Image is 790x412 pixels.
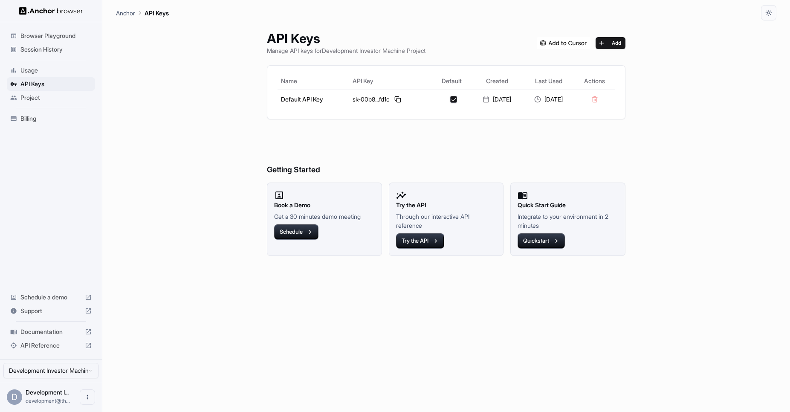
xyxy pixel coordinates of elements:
[523,73,574,90] th: Last Used
[267,31,425,46] h1: API Keys
[7,290,95,304] div: Schedule a demo
[7,339,95,352] div: API Reference
[475,95,519,104] div: [DATE]
[518,233,565,249] button: Quickstart
[20,341,81,350] span: API Reference
[596,37,625,49] button: Add
[145,9,169,17] p: API Keys
[396,212,497,230] p: Through our interactive API reference
[19,7,83,15] img: Anchor Logo
[471,73,523,90] th: Created
[7,304,95,318] div: Support
[20,114,92,123] span: Billing
[274,200,375,210] h2: Book a Demo
[7,77,95,91] div: API Keys
[526,95,571,104] div: [DATE]
[278,73,349,90] th: Name
[518,200,618,210] h2: Quick Start Guide
[116,8,169,17] nav: breadcrumb
[7,389,22,405] div: D
[432,73,472,90] th: Default
[396,233,444,249] button: Try the API
[20,80,92,88] span: API Keys
[267,46,425,55] p: Manage API keys for Development Investor Machine Project
[353,94,429,104] div: sk-00b8...fd1c
[278,90,349,109] td: Default API Key
[537,37,590,49] img: Add anchorbrowser MCP server to Cursor
[574,73,615,90] th: Actions
[7,29,95,43] div: Browser Playground
[20,32,92,40] span: Browser Playground
[80,389,95,405] button: Open menu
[20,307,81,315] span: Support
[349,73,432,90] th: API Key
[20,66,92,75] span: Usage
[274,212,375,221] p: Get a 30 minutes demo meeting
[267,130,625,176] h6: Getting Started
[7,64,95,77] div: Usage
[7,112,95,125] div: Billing
[7,325,95,339] div: Documentation
[396,200,497,210] h2: Try the API
[20,45,92,54] span: Session History
[26,397,70,404] span: development@theinvestormachine.com
[274,224,318,240] button: Schedule
[20,328,81,336] span: Documentation
[7,91,95,104] div: Project
[26,389,69,396] span: Development Investor Machine
[518,212,618,230] p: Integrate to your environment in 2 minutes
[393,94,403,104] button: Copy API key
[20,93,92,102] span: Project
[20,293,81,302] span: Schedule a demo
[7,43,95,56] div: Session History
[116,9,135,17] p: Anchor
